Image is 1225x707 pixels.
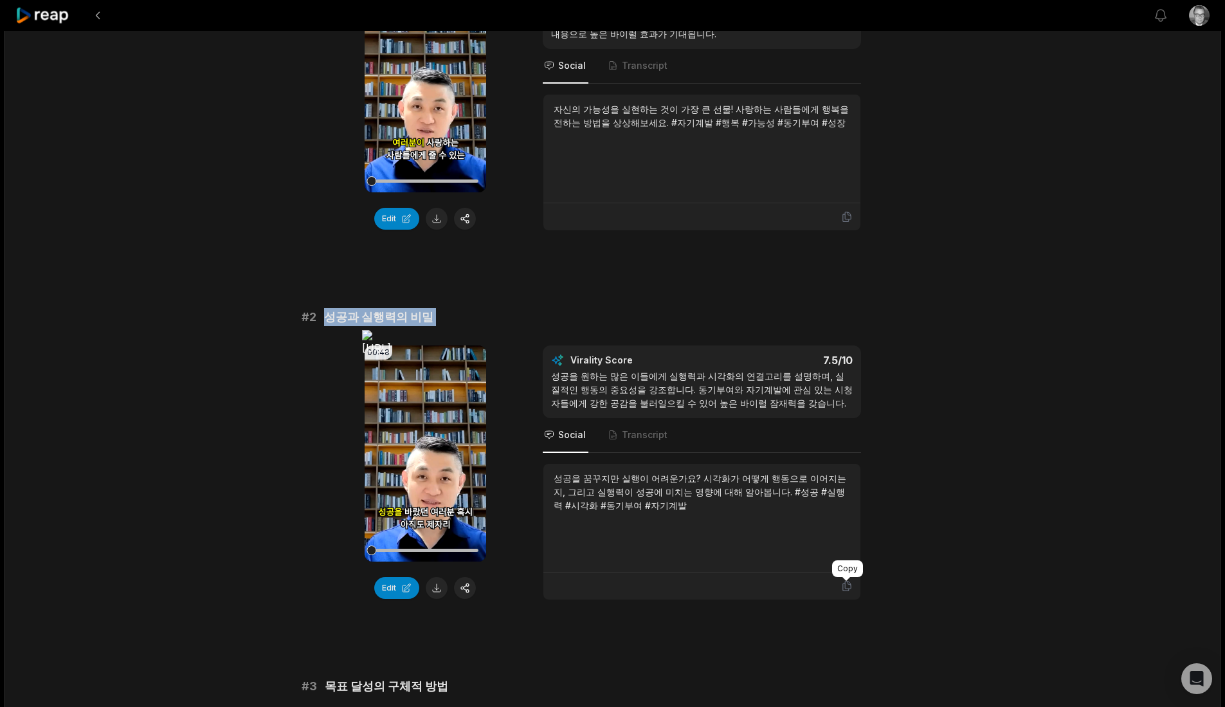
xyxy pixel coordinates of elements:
[570,354,709,367] div: Virality Score
[714,354,853,367] div: 7.5 /10
[554,102,850,129] div: 자신의 가능성을 실현하는 것이 가장 큰 선물! 사랑하는 사람들에게 행복을 전하는 방법을 상상해보세요. #자기계발 #행복 #가능성 #동기부여 #성장
[551,369,853,410] div: 성공을 원하는 많은 이들에게 실행력과 시각화의 연결고리를 설명하며, 실질적인 행동의 중요성을 강조합니다. 동기부여와 자기계발에 관심 있는 시청자들에게 강한 공감을 불러일으킬 ...
[558,59,586,72] span: Social
[622,428,667,441] span: Transcript
[832,560,863,577] div: Copy
[302,677,317,695] span: # 3
[543,49,861,84] nav: Tabs
[1181,663,1212,694] div: Open Intercom Messenger
[622,59,667,72] span: Transcript
[362,330,391,356] button: [URL]
[365,345,486,562] video: Your browser does not support mp4 format.
[374,577,419,599] button: Edit
[558,428,586,441] span: Social
[325,677,448,695] span: 목표 달성의 구체적 방법
[362,342,391,354] span: [URL]
[324,308,433,326] span: 성공과 실행력의 비밀
[554,472,850,512] div: 성공을 꿈꾸지만 실행이 어려운가요? 시각화가 어떻게 행동으로 이어지는지, 그리고 실행력이 성공에 미치는 영향에 대해 알아봅니다. #성공 #실행력 #시각화 #동기부여 #자기계발
[374,208,419,230] button: Edit
[302,308,316,326] span: # 2
[362,330,391,340] img: icon-4ce3ab2c.png
[543,418,861,453] nav: Tabs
